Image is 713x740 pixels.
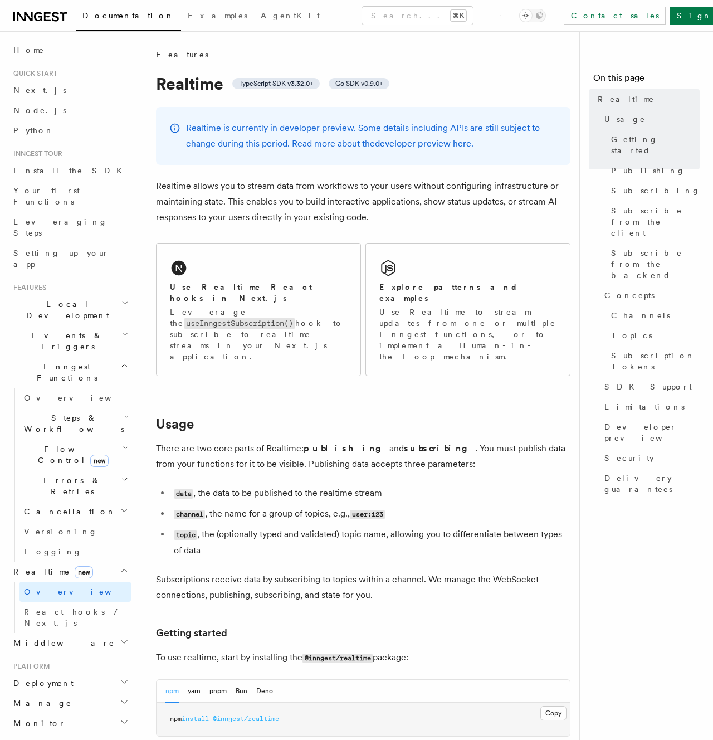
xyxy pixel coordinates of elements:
[9,243,131,274] a: Setting up your app
[156,243,361,376] a: Use Realtime React hooks in Next.jsLeverage theuseInngestSubscription()hook to subscribe to realt...
[9,357,131,388] button: Inngest Functions
[19,439,131,470] button: Flow Controlnew
[9,698,72,709] span: Manage
[254,3,326,30] a: AgentKit
[9,633,131,653] button: Middleware
[375,138,471,149] a: developer preview here
[9,283,46,292] span: Features
[90,455,109,467] span: new
[600,448,700,468] a: Security
[604,421,700,444] span: Developer preview
[188,11,247,20] span: Examples
[156,572,570,603] p: Subscriptions receive data by subscribing to topics within a channel. We manage the WebSocket con...
[24,547,82,556] span: Logging
[9,149,62,158] span: Inngest tour
[156,74,570,94] h1: Realtime
[165,680,179,703] button: npm
[519,9,546,22] button: Toggle dark mode
[611,247,700,281] span: Subscribe from the backend
[607,160,700,181] a: Publishing
[13,249,109,269] span: Setting up your app
[9,566,93,577] span: Realtime
[540,706,567,720] button: Copy
[9,325,131,357] button: Events & Triggers
[600,397,700,417] a: Limitations
[19,602,131,633] a: React hooks / Next.js
[170,281,347,304] h2: Use Realtime React hooks in Next.js
[9,662,50,671] span: Platform
[156,416,194,432] a: Usage
[9,299,121,321] span: Local Development
[9,361,120,383] span: Inngest Functions
[24,527,97,536] span: Versioning
[9,693,131,713] button: Manage
[604,290,655,301] span: Concepts
[82,11,174,20] span: Documentation
[19,444,123,466] span: Flow Control
[9,330,121,352] span: Events & Triggers
[607,181,700,201] a: Subscribing
[170,306,347,362] p: Leverage the hook to subscribe to realtime streams in your Next.js application.
[600,285,700,305] a: Concepts
[611,205,700,238] span: Subscribe from the client
[13,86,66,95] span: Next.js
[19,502,131,522] button: Cancellation
[24,607,123,627] span: React hooks / Next.js
[593,71,700,89] h4: On this page
[19,542,131,562] a: Logging
[9,100,131,120] a: Node.js
[607,129,700,160] a: Getting started
[188,680,201,703] button: yarn
[13,106,66,115] span: Node.js
[174,510,205,519] code: channel
[13,166,129,175] span: Install the SDK
[13,186,80,206] span: Your first Functions
[9,181,131,212] a: Your first Functions
[19,522,131,542] a: Versioning
[19,582,131,602] a: Overview
[75,566,93,578] span: new
[611,134,700,156] span: Getting started
[302,654,373,663] code: @inngest/realtime
[9,40,131,60] a: Home
[170,506,570,522] li: , the name for a group of topics, e.g.,
[19,408,131,439] button: Steps & Workflows
[9,69,57,78] span: Quick start
[350,510,385,519] code: user:123
[182,715,209,723] span: install
[9,80,131,100] a: Next.js
[604,114,646,125] span: Usage
[256,680,273,703] button: Deno
[236,680,247,703] button: Bun
[9,713,131,733] button: Monitor
[213,715,279,723] span: @inngest/realtime
[9,637,115,649] span: Middleware
[600,417,700,448] a: Developer preview
[24,587,139,596] span: Overview
[604,473,700,495] span: Delivery guarantees
[19,475,121,497] span: Errors & Retries
[19,470,131,502] button: Errors & Retries
[604,381,692,392] span: SDK Support
[19,412,124,435] span: Steps & Workflows
[261,11,320,20] span: AgentKit
[156,650,570,666] p: To use realtime, start by installing the package:
[9,294,131,325] button: Local Development
[611,330,652,341] span: Topics
[156,441,570,472] p: There are two core parts of Realtime: and . You must publish data from your functions for it to b...
[564,7,666,25] a: Contact sales
[156,178,570,225] p: Realtime allows you to stream data from workflows to your users without configuring infrastructur...
[76,3,181,31] a: Documentation
[13,217,108,237] span: Leveraging Steps
[611,185,700,196] span: Subscribing
[174,530,197,540] code: topic
[9,120,131,140] a: Python
[170,485,570,502] li: , the data to be published to the realtime stream
[379,281,556,304] h2: Explore patterns and examples
[24,393,139,402] span: Overview
[19,506,116,517] span: Cancellation
[335,79,383,88] span: Go SDK v0.9.0+
[156,625,227,641] a: Getting started
[19,388,131,408] a: Overview
[362,7,473,25] button: Search...⌘K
